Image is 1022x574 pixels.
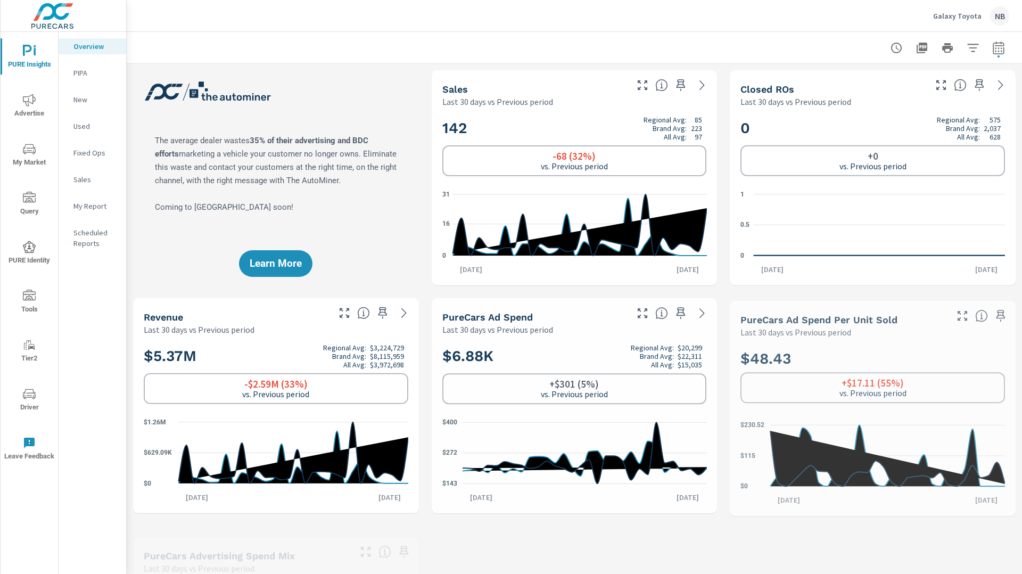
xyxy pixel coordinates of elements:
span: PURE Identity [4,241,55,267]
p: All Avg: [957,132,980,141]
p: Last 30 days vs Previous period [740,95,851,108]
div: My Report [59,198,126,214]
span: Number of vehicles sold by the dealership over the selected date range. [Source: This data is sou... [655,79,668,92]
p: 2,037 [984,124,1001,132]
p: New [73,94,118,105]
span: Save this to your personalized report [672,305,689,322]
a: See more details in report [395,305,413,322]
h6: +$17.11 (55%) [842,378,904,388]
p: vs. Previous period [541,161,608,171]
span: Save this to your personalized report [971,77,988,94]
h5: PureCars Ad Spend Per Unit Sold [740,314,897,325]
button: Make Fullscreen [634,305,651,322]
p: $3,224,729 [370,343,404,351]
text: 1 [740,191,744,198]
p: Regional Avg: [644,116,687,124]
span: Save this to your personalized report [992,307,1009,324]
p: [DATE] [669,492,706,503]
p: 628 [990,132,1001,141]
h2: 0 [740,115,1005,141]
p: $20,299 [678,343,702,352]
h5: Closed ROs [740,84,794,95]
p: [DATE] [770,495,807,506]
p: My Report [73,201,118,211]
p: All Avg: [651,360,674,369]
span: Average cost of advertising per each vehicle sold at the dealer over the selected date range. The... [975,309,988,322]
p: [DATE] [371,492,408,503]
p: All Avg: [343,360,366,368]
h5: PureCars Advertising Spend Mix [144,550,295,561]
h6: -$2.59M (33%) [244,378,308,389]
p: [DATE] [463,492,500,503]
p: Last 30 days vs Previous period [144,323,254,336]
button: Make Fullscreen [357,543,374,560]
text: $400 [442,419,457,426]
button: Apply Filters [962,37,984,59]
p: Brand Avg: [653,124,687,133]
p: PIPA [73,68,118,78]
p: Regional Avg: [937,115,980,124]
p: Galaxy Toyota [933,11,982,21]
span: Query [4,192,55,218]
div: NB [990,6,1009,26]
p: 85 [695,116,702,124]
span: PURE Insights [4,45,55,71]
p: 575 [990,115,1001,124]
text: $115 [740,452,755,460]
div: Scheduled Reports [59,225,126,251]
div: nav menu [1,32,58,473]
h5: Sales [442,84,468,95]
p: [DATE] [178,492,216,503]
text: 0.5 [740,221,749,228]
text: $272 [442,449,457,457]
div: Sales [59,171,126,187]
span: Advertise [4,94,55,120]
a: See more details in report [694,305,711,322]
text: $629.09K [144,449,172,456]
h5: PureCars Ad Spend [442,311,533,323]
div: Fixed Ops [59,145,126,161]
p: All Avg: [664,133,687,141]
p: vs. Previous period [839,161,906,170]
p: [DATE] [754,264,791,275]
h6: +0 [868,150,878,161]
p: [DATE] [669,264,706,275]
p: Brand Avg: [332,351,366,360]
h2: $6.88K [442,343,707,369]
span: Total sales revenue over the selected date range. [Source: This data is sourced from the dealer’s... [357,307,370,319]
a: See more details in report [992,77,1009,94]
div: New [59,92,126,108]
p: vs. Previous period [839,388,906,398]
h5: Revenue [144,311,183,323]
a: See more details in report [694,77,711,94]
p: Scheduled Reports [73,227,118,249]
p: 97 [695,133,702,141]
h6: +$301 (5%) [549,379,599,389]
text: $1.26M [144,419,166,426]
div: Overview [59,38,126,54]
button: "Export Report to PDF" [911,37,933,59]
p: [DATE] [968,264,1005,275]
text: 0 [442,252,446,259]
p: Last 30 days vs Previous period [442,323,553,336]
span: Tools [4,290,55,316]
text: 0 [740,252,744,259]
h6: -68 (32%) [553,151,596,161]
p: $15,035 [678,360,702,369]
span: This table looks at how you compare to the amount of budget you spend per channel as opposed to y... [378,545,391,558]
p: Brand Avg: [946,124,980,132]
button: Make Fullscreen [634,77,651,94]
text: $0 [740,482,748,490]
p: Sales [73,174,118,185]
p: $8,115,959 [370,351,404,360]
p: Used [73,121,118,132]
p: 223 [691,124,702,133]
span: Driver [4,388,55,414]
p: Regional Avg: [631,343,674,352]
p: Last 30 days vs Previous period [740,326,851,339]
button: Make Fullscreen [336,305,353,322]
p: Regional Avg: [323,343,366,351]
span: Save this to your personalized report [395,543,413,560]
button: Select Date Range [988,37,1009,59]
h2: $48.43 [740,349,1005,368]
